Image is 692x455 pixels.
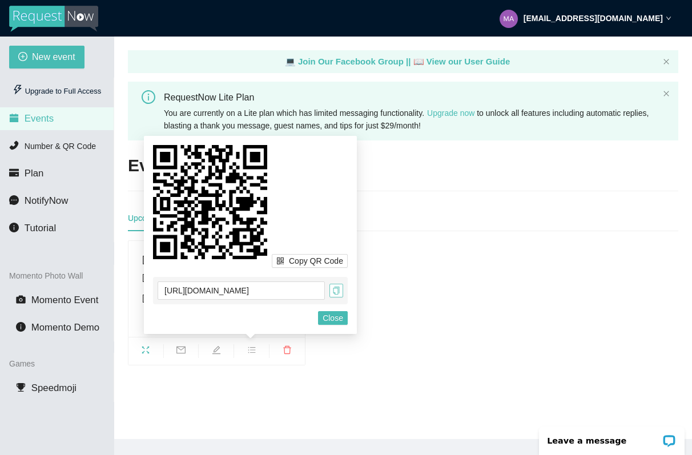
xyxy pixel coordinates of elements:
div: RequestNow Lite Plan [164,90,658,104]
span: trophy [16,382,26,392]
span: laptop [413,57,424,66]
div: [PERSON_NAME] & [PERSON_NAME] Wedding [142,252,291,267]
span: laptop [285,57,296,66]
span: camera [16,295,26,304]
div: [DATE] [142,271,291,284]
span: thunderbolt [13,84,23,95]
span: message [9,195,19,205]
span: Events [25,113,54,124]
span: credit-card [9,168,19,178]
span: copy [330,287,343,295]
span: Tutorial [25,223,56,233]
span: calendar [9,113,19,123]
img: RequestNow [9,6,98,32]
span: qrcode [276,257,284,266]
button: copy [329,284,343,297]
a: Upgrade now [427,108,474,118]
span: New event [32,50,75,64]
span: Plan [25,168,44,179]
span: Speedmoji [31,382,77,393]
h2: Events [128,154,184,178]
span: Copy QR Code [289,255,343,267]
div: Upcoming [128,212,164,224]
div: Upgrade to Full Access [9,80,104,103]
span: down [666,15,671,21]
span: Momento Event [31,295,99,305]
span: bars [234,345,269,358]
span: Close [323,312,343,324]
a: laptop View our User Guide [413,57,510,66]
span: You are currently on a Lite plan which has limited messaging functionality. to unlock all feature... [164,108,649,130]
span: phone [9,140,19,150]
span: NotifyNow [25,195,68,206]
div: [PHONE_NUMBER] [142,292,291,317]
span: delete [269,345,305,358]
span: info-circle [16,322,26,332]
span: edit [199,345,234,358]
span: Number & QR Code [25,142,96,151]
iframe: LiveChat chat widget [532,419,692,455]
button: plus-circleNew event [9,46,85,69]
span: info-circle [9,223,19,232]
span: info-circle [142,90,155,104]
button: close [663,90,670,98]
span: plus-circle [18,52,27,63]
button: close [663,58,670,66]
span: mail [164,345,199,358]
a: laptop Join Our Facebook Group || [285,57,413,66]
img: b47815c75c843dd9398526cffb3d5017 [500,10,518,28]
span: Momento Demo [31,322,99,333]
span: close [663,58,670,65]
span: fullscreen [128,345,163,358]
strong: [EMAIL_ADDRESS][DOMAIN_NAME] [524,14,663,23]
span: close [663,90,670,97]
button: qrcodeCopy QR Code [272,254,348,268]
button: Close [318,311,348,325]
